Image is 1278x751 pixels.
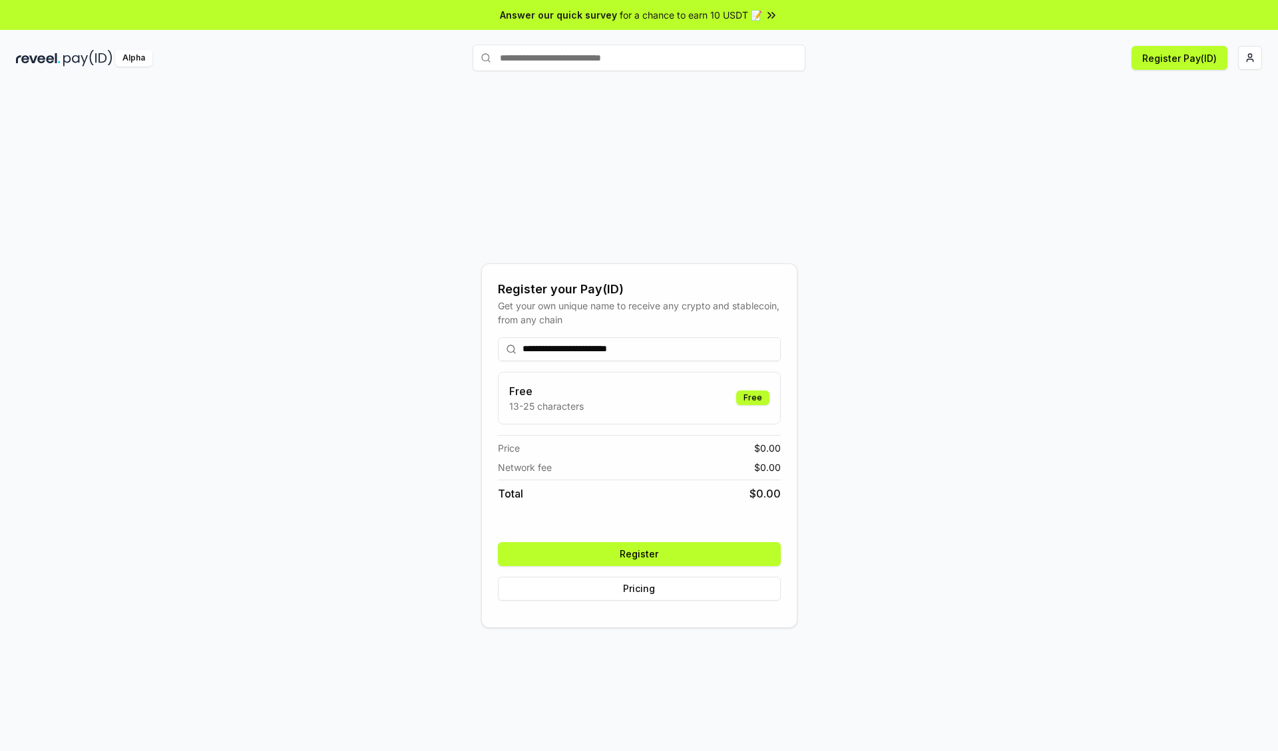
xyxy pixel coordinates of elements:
[1132,46,1227,70] button: Register Pay(ID)
[115,50,152,67] div: Alpha
[498,280,781,299] div: Register your Pay(ID)
[16,50,61,67] img: reveel_dark
[498,299,781,327] div: Get your own unique name to receive any crypto and stablecoin, from any chain
[498,441,520,455] span: Price
[498,460,552,474] span: Network fee
[509,399,584,413] p: 13-25 characters
[498,542,781,566] button: Register
[754,460,781,474] span: $ 0.00
[754,441,781,455] span: $ 0.00
[498,577,781,601] button: Pricing
[63,50,112,67] img: pay_id
[498,486,523,502] span: Total
[500,8,617,22] span: Answer our quick survey
[509,383,584,399] h3: Free
[620,8,762,22] span: for a chance to earn 10 USDT 📝
[736,390,769,405] div: Free
[749,486,781,502] span: $ 0.00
